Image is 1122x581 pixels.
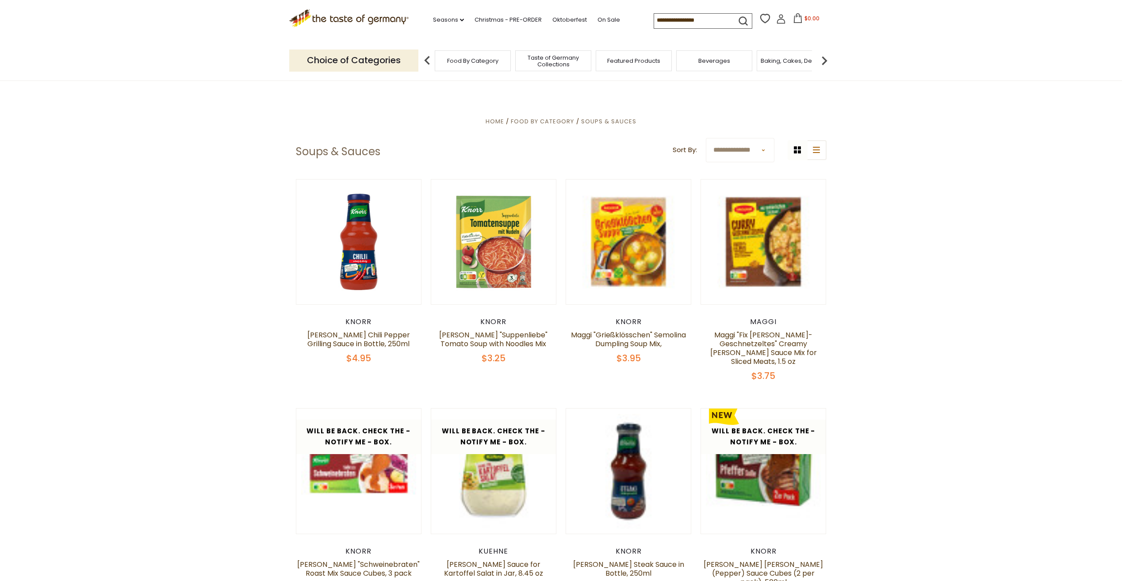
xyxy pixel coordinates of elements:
a: [PERSON_NAME] Chili Pepper Grilling Sauce in Bottle, 250ml [307,330,410,349]
p: Choice of Categories [289,50,418,71]
a: Soups & Sauces [581,117,636,126]
span: $4.95 [346,352,371,364]
img: previous arrow [418,52,436,69]
a: [PERSON_NAME] Sauce for Kartoffel Salat in Jar, 8.45 oz [444,559,543,578]
a: Food By Category [511,117,574,126]
img: Knorr Pfeffer Sauce Cubes [701,409,826,534]
div: Knorr [296,547,422,556]
a: Taste of Germany Collections [518,54,589,68]
a: Home [486,117,504,126]
a: Food By Category [447,57,498,64]
span: $3.25 [482,352,505,364]
span: $0.00 [804,15,819,22]
img: Knorr Tomato Soup with Noodles [431,180,556,305]
a: Oktoberfest [552,15,587,25]
a: [PERSON_NAME] "Suppenliebe" Tomato Soup with Noodles Mix [439,330,548,349]
div: Maggi [701,317,827,326]
img: Maggi Curry-Geschnetzeltes [701,180,826,305]
div: Kuehne [431,547,557,556]
a: Christmas - PRE-ORDER [475,15,542,25]
a: Maggi "Fix [PERSON_NAME]-Geschnetzeltes" Creamy [PERSON_NAME] Sauce Mix for Sliced Meats, 1.5 oz [710,330,817,367]
a: Baking, Cakes, Desserts [761,57,829,64]
img: next arrow [816,52,833,69]
img: Knorr Steak Sauce [566,409,691,534]
a: Featured Products [607,57,660,64]
a: Maggi "Grießklösschen" Semolina Dumpling Soup Mix, [571,330,686,349]
a: On Sale [597,15,620,25]
a: Seasons [433,15,464,25]
a: [PERSON_NAME] "Schweinebraten" Roast Mix Sauce Cubes, 3 pack [297,559,420,578]
div: Knorr [701,547,827,556]
a: Beverages [698,57,730,64]
label: Sort By: [673,145,697,156]
div: Knorr [566,317,692,326]
img: Knorr Chili Sauce in Bottle [296,180,421,305]
span: $3.75 [751,370,775,382]
div: Knorr [566,547,692,556]
img: Kuehne Sauce for Kartoffel Salat [431,409,556,534]
button: $0.00 [788,13,825,27]
div: Knorr [296,317,422,326]
div: Knorr [431,317,557,326]
span: $3.95 [617,352,641,364]
img: Maggi Semolina Dumpling Soup Mix [566,180,691,305]
a: [PERSON_NAME] Steak Sauce in Bottle, 250ml [573,559,684,578]
h1: Soups & Sauces [296,145,380,158]
img: Knorr "Schweinebraten" Roast Mix Sauce Cubes [296,409,421,534]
